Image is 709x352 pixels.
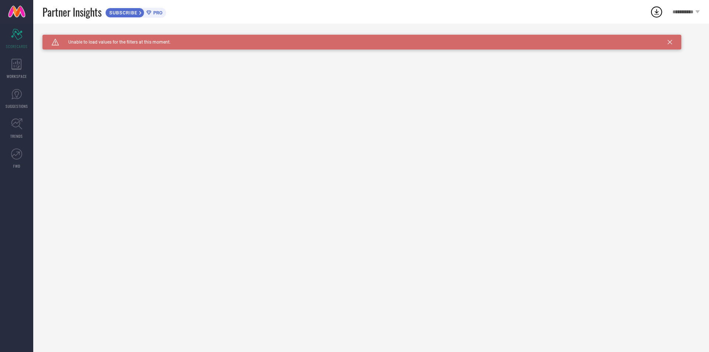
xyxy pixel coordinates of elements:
[59,40,171,45] span: Unable to load values for the filters at this moment.
[106,10,139,16] span: SUBSCRIBE
[6,44,28,49] span: SCORECARDS
[42,4,102,20] span: Partner Insights
[42,35,700,41] div: Unable to load filters at this moment. Please try later.
[13,163,20,169] span: FWD
[7,74,27,79] span: WORKSPACE
[105,6,166,18] a: SUBSCRIBEPRO
[151,10,162,16] span: PRO
[6,103,28,109] span: SUGGESTIONS
[650,5,663,18] div: Open download list
[10,133,23,139] span: TRENDS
